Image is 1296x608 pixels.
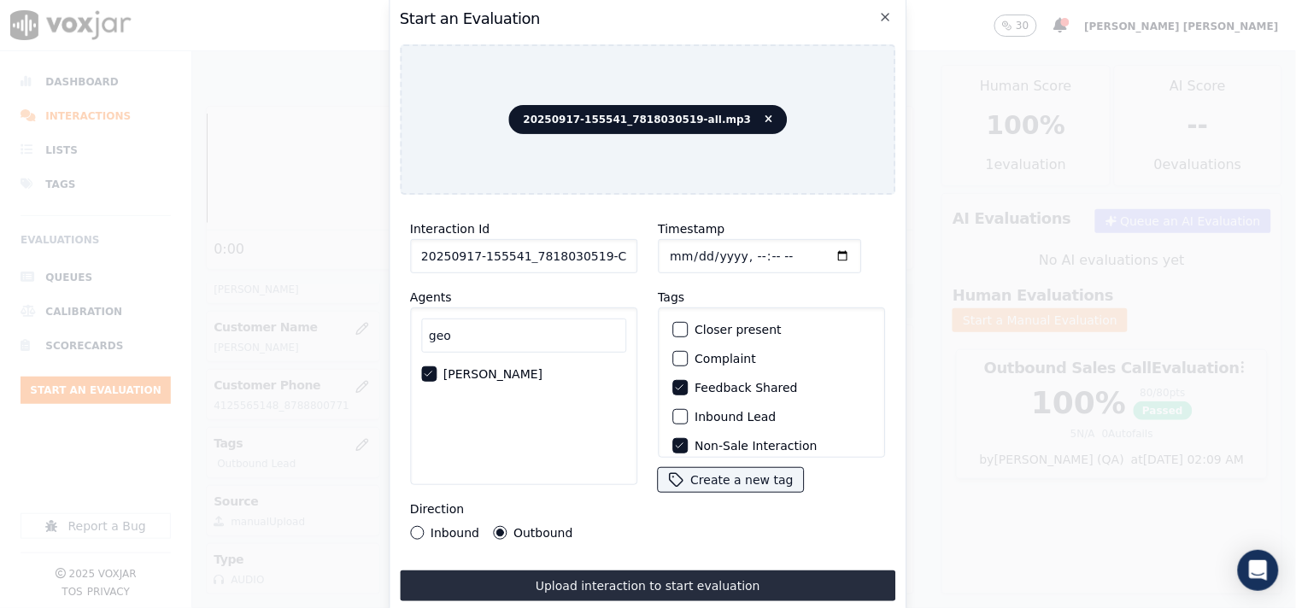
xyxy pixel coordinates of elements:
label: Outbound [513,527,572,539]
label: Inbound [431,527,479,539]
label: [PERSON_NAME] [443,368,542,380]
h2: Start an Evaluation [400,7,896,31]
label: Timestamp [658,222,724,236]
button: Create a new tag [658,468,803,492]
div: Open Intercom Messenger [1238,550,1279,591]
label: Agents [410,290,452,304]
label: Closer present [695,324,782,336]
label: Feedback Shared [695,382,797,394]
label: Non-Sale Interaction [695,440,817,452]
button: Upload interaction to start evaluation [400,570,896,601]
label: Inbound Lead [695,411,776,423]
label: Direction [410,502,464,516]
span: 20250917-155541_7818030519-all.mp3 [509,105,788,134]
input: reference id, file name, etc [410,239,637,273]
input: Search Agents... [421,319,626,353]
label: Complaint [695,353,756,365]
label: Interaction Id [410,222,490,236]
label: Tags [658,290,684,304]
